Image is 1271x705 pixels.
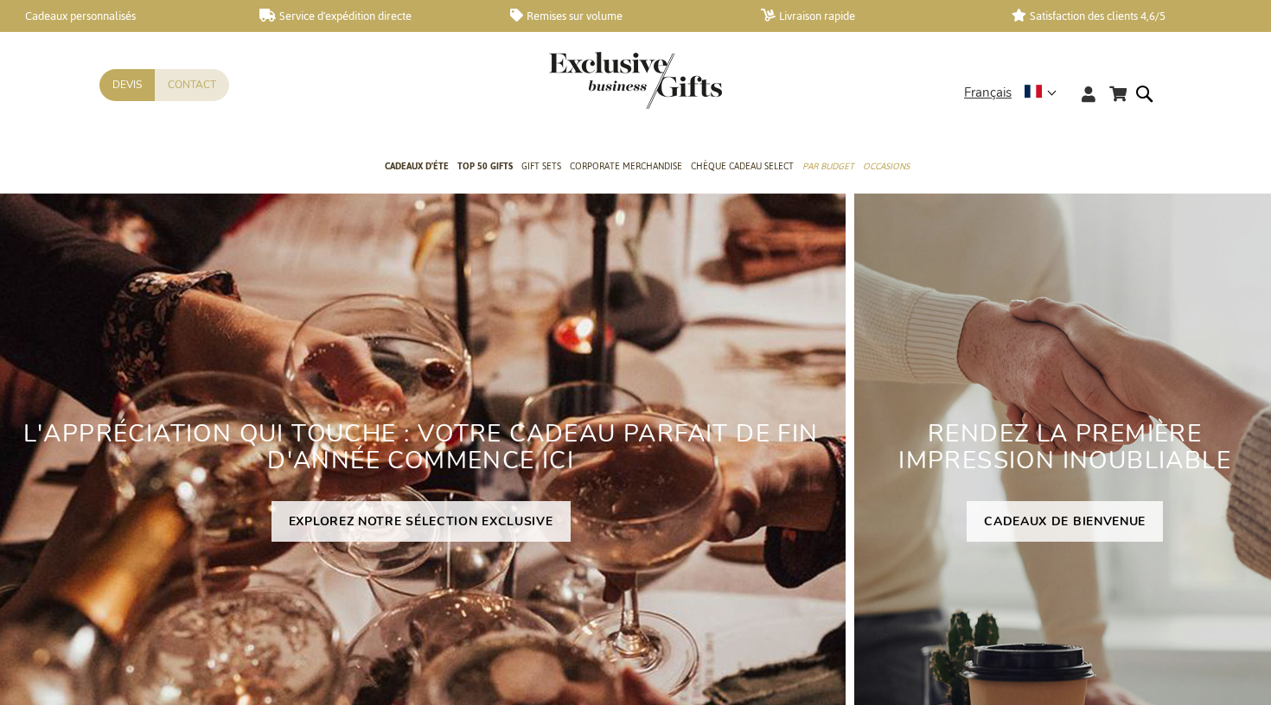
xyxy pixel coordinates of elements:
a: store logo [549,52,635,109]
a: Cadeaux personnalisés [9,9,232,23]
span: Cadeaux D'Éte [385,157,449,175]
a: Satisfaction des clients 4,6/5 [1012,9,1235,23]
span: Gift Sets [521,157,561,175]
img: Exclusive Business gifts logo [549,52,722,109]
span: Occasions [863,157,910,175]
a: CADEAUX DE BIENVENUE [967,501,1163,542]
a: EXPLOREZ NOTRE SÉLECTION EXCLUSIVE [271,501,571,542]
div: Français [964,83,1068,103]
span: Corporate Merchandise [570,157,682,175]
a: Livraison rapide [761,9,984,23]
span: Par budget [802,157,854,175]
span: TOP 50 Gifts [457,157,513,175]
span: Chèque Cadeau Select [691,157,794,175]
a: Devis [99,69,155,101]
a: Contact [155,69,229,101]
a: Remises sur volume [510,9,733,23]
a: Service d'expédition directe [259,9,482,23]
span: Français [964,83,1012,103]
